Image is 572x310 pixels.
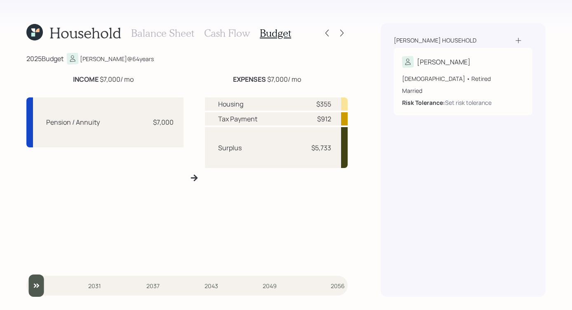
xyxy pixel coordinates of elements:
[317,114,331,124] div: $912
[445,98,492,107] div: Set risk tolerance
[26,54,64,64] div: 2025 Budget
[233,74,301,84] div: $7,000 / mo
[394,36,476,45] div: [PERSON_NAME] household
[402,74,524,83] div: [DEMOGRAPHIC_DATA] • Retired
[402,86,524,95] div: Married
[49,24,121,42] h1: Household
[311,143,331,153] div: $5,733
[218,114,257,124] div: Tax Payment
[402,99,445,106] b: Risk Tolerance:
[260,27,291,39] h3: Budget
[80,54,154,63] div: [PERSON_NAME] @ 64 years
[233,75,266,84] b: EXPENSES
[153,117,174,127] div: $7,000
[204,27,250,39] h3: Cash Flow
[218,143,242,153] div: Surplus
[131,27,194,39] h3: Balance Sheet
[417,57,471,67] div: [PERSON_NAME]
[46,117,100,127] div: Pension / Annuity
[73,74,134,84] div: $7,000 / mo
[316,99,331,109] div: $355
[218,99,243,109] div: Housing
[73,75,99,84] b: INCOME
